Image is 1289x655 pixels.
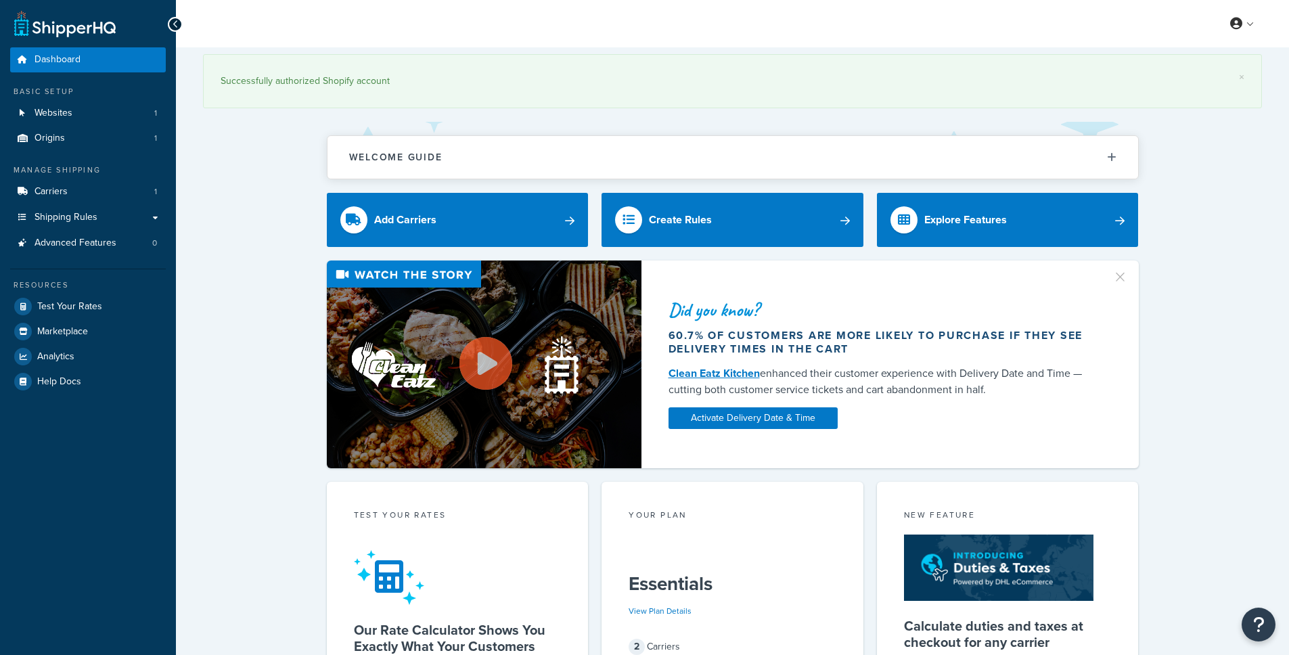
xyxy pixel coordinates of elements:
[10,369,166,394] a: Help Docs
[349,152,443,162] h2: Welcome Guide
[10,126,166,151] li: Origins
[10,47,166,72] a: Dashboard
[327,193,589,247] a: Add Carriers
[327,261,641,468] img: Video thumbnail
[10,279,166,291] div: Resources
[37,351,74,363] span: Analytics
[10,319,166,344] a: Marketplace
[35,238,116,249] span: Advanced Features
[669,407,838,429] a: Activate Delivery Date & Time
[354,509,562,524] div: Test your rates
[10,164,166,176] div: Manage Shipping
[10,294,166,319] a: Test Your Rates
[904,618,1112,650] h5: Calculate duties and taxes at checkout for any carrier
[1239,72,1244,83] a: ×
[10,179,166,204] li: Carriers
[327,136,1138,179] button: Welcome Guide
[10,344,166,369] a: Analytics
[35,133,65,144] span: Origins
[924,210,1007,229] div: Explore Features
[904,509,1112,524] div: New Feature
[10,231,166,256] li: Advanced Features
[602,193,863,247] a: Create Rules
[152,238,157,249] span: 0
[649,210,712,229] div: Create Rules
[10,231,166,256] a: Advanced Features0
[10,126,166,151] a: Origins1
[154,108,157,119] span: 1
[37,301,102,313] span: Test Your Rates
[154,186,157,198] span: 1
[10,86,166,97] div: Basic Setup
[35,54,81,66] span: Dashboard
[669,329,1096,356] div: 60.7% of customers are more likely to purchase if they see delivery times in the cart
[629,605,692,617] a: View Plan Details
[35,186,68,198] span: Carriers
[877,193,1139,247] a: Explore Features
[669,365,1096,398] div: enhanced their customer experience with Delivery Date and Time — cutting both customer service ti...
[37,376,81,388] span: Help Docs
[35,212,97,223] span: Shipping Rules
[154,133,157,144] span: 1
[35,108,72,119] span: Websites
[669,300,1096,319] div: Did you know?
[10,205,166,230] a: Shipping Rules
[1242,608,1275,641] button: Open Resource Center
[10,101,166,126] li: Websites
[629,509,836,524] div: Your Plan
[221,72,1244,91] div: Successfully authorized Shopify account
[10,179,166,204] a: Carriers1
[629,639,645,655] span: 2
[10,101,166,126] a: Websites1
[669,365,760,381] a: Clean Eatz Kitchen
[629,573,836,595] h5: Essentials
[374,210,436,229] div: Add Carriers
[37,326,88,338] span: Marketplace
